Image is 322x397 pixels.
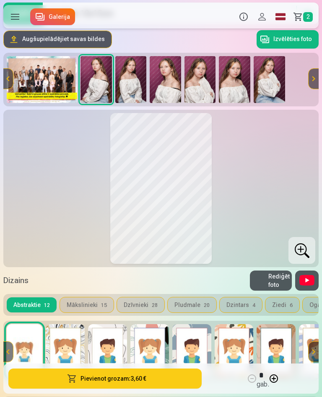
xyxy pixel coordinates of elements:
button: Rediģēt foto [250,271,292,291]
h5: Dizains [3,275,29,286]
span: 15 [101,302,107,308]
button: Izvēlēties foto [257,30,319,49]
button: Mākslinieki15 [60,297,114,312]
button: Abstraktie12 [7,297,57,312]
button: Ziedi6 [265,297,299,312]
button: Pludmale20 [168,297,216,312]
button: Profils [253,5,271,28]
span: 6 [290,302,293,308]
span: 12 [44,302,50,308]
a: Galerija [30,8,75,25]
span: 2 [303,12,313,22]
button: Augšupielādējiet savas bildes [4,31,112,48]
a: Grozs2 [290,5,319,28]
span: 4 [252,302,255,308]
a: Global [271,5,290,28]
div: 3,60 € [3,3,43,24]
div: 10x15cm [49,3,114,24]
button: Pievienot grozam:3,60 € [8,369,202,389]
button: Info [234,5,253,28]
button: Dzīvnieki28 [117,297,164,312]
span: 20 [204,302,210,308]
span: 28 [152,302,158,308]
button: Dzintars4 [220,297,262,312]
